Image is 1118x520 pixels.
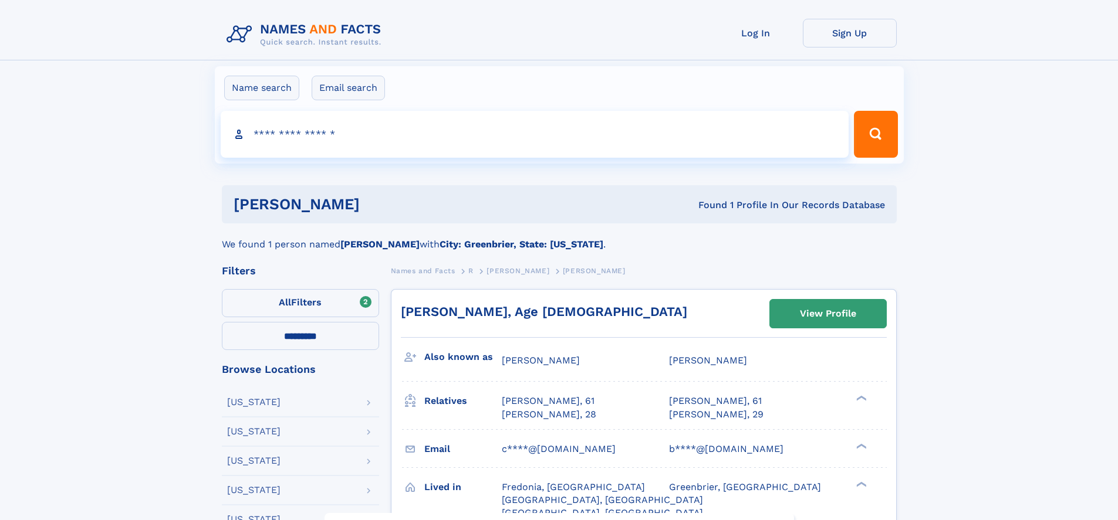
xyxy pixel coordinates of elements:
[669,395,762,407] a: [PERSON_NAME], 61
[424,477,502,497] h3: Lived in
[224,76,299,100] label: Name search
[222,19,391,50] img: Logo Names and Facts
[853,480,867,488] div: ❯
[227,397,281,407] div: [US_STATE]
[468,263,474,278] a: R
[502,507,703,518] span: [GEOGRAPHIC_DATA], [GEOGRAPHIC_DATA]
[279,297,291,308] span: All
[502,494,703,505] span: [GEOGRAPHIC_DATA], [GEOGRAPHIC_DATA]
[803,19,897,47] a: Sign Up
[669,408,764,421] a: [PERSON_NAME], 29
[424,439,502,459] h3: Email
[440,239,603,250] b: City: Greenbrier, State: [US_STATE]
[401,304,687,319] a: [PERSON_NAME], Age [DEMOGRAPHIC_DATA]
[487,263,549,278] a: [PERSON_NAME]
[563,267,626,275] span: [PERSON_NAME]
[222,364,379,375] div: Browse Locations
[234,197,529,212] h1: [PERSON_NAME]
[222,266,379,276] div: Filters
[468,267,474,275] span: R
[502,408,596,421] a: [PERSON_NAME], 28
[221,111,849,158] input: search input
[770,300,886,328] a: View Profile
[853,395,867,402] div: ❯
[424,347,502,367] h3: Also known as
[424,391,502,411] h3: Relatives
[222,289,379,317] label: Filters
[227,485,281,495] div: [US_STATE]
[222,223,897,251] div: We found 1 person named with .
[227,456,281,465] div: [US_STATE]
[502,355,580,366] span: [PERSON_NAME]
[854,111,897,158] button: Search Button
[340,239,420,250] b: [PERSON_NAME]
[502,481,645,492] span: Fredonia, [GEOGRAPHIC_DATA]
[312,76,385,100] label: Email search
[669,355,747,366] span: [PERSON_NAME]
[669,481,821,492] span: Greenbrier, [GEOGRAPHIC_DATA]
[502,395,595,407] a: [PERSON_NAME], 61
[529,199,885,212] div: Found 1 Profile In Our Records Database
[853,442,867,450] div: ❯
[487,267,549,275] span: [PERSON_NAME]
[227,427,281,436] div: [US_STATE]
[800,300,856,327] div: View Profile
[709,19,803,47] a: Log In
[391,263,455,278] a: Names and Facts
